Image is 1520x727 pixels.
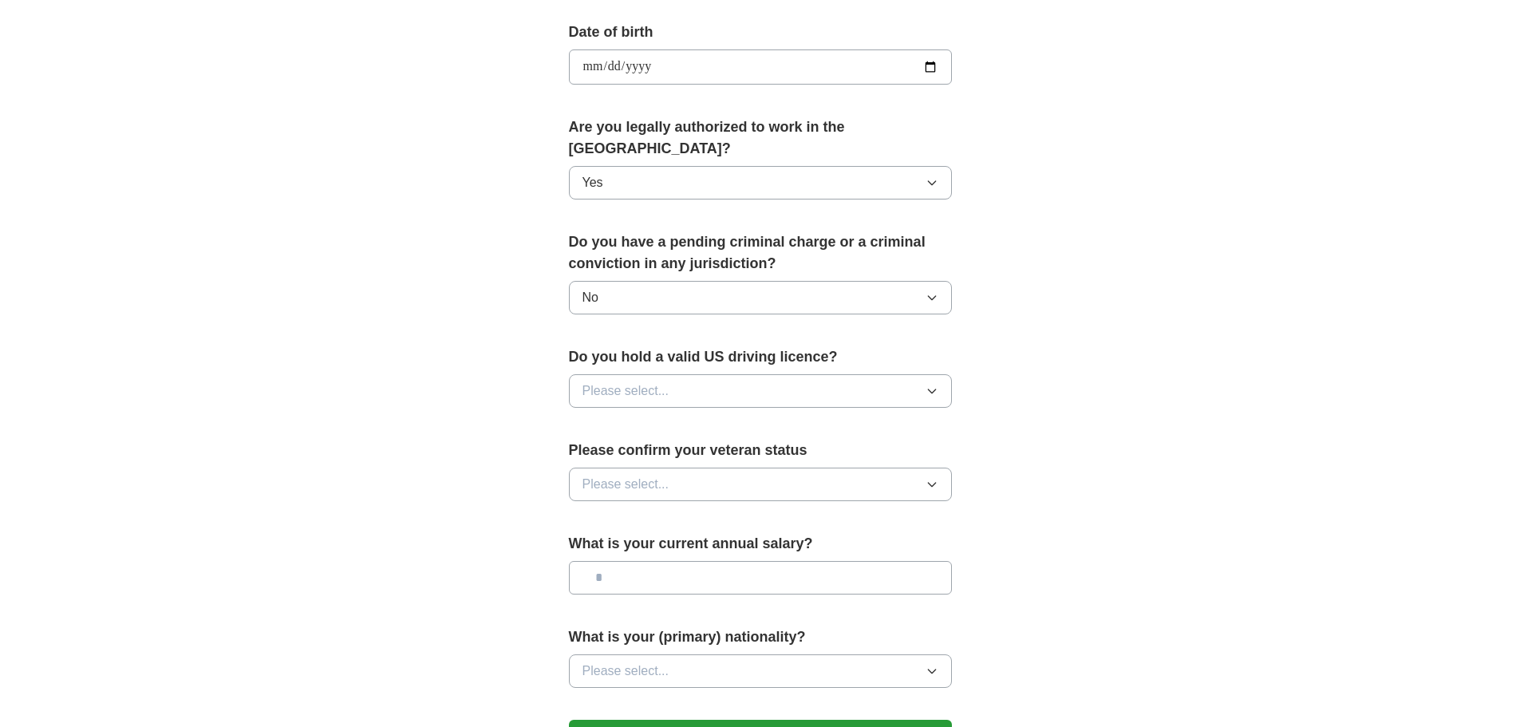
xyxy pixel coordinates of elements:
[569,22,952,43] label: Date of birth
[582,662,669,681] span: Please select...
[582,381,669,401] span: Please select...
[569,626,952,648] label: What is your (primary) nationality?
[569,533,952,555] label: What is your current annual salary?
[582,288,598,307] span: No
[569,440,952,461] label: Please confirm your veteran status
[569,281,952,314] button: No
[569,654,952,688] button: Please select...
[569,166,952,200] button: Yes
[569,346,952,368] label: Do you hold a valid US driving licence?
[569,374,952,408] button: Please select...
[569,231,952,275] label: Do you have a pending criminal charge or a criminal conviction in any jurisdiction?
[582,173,603,192] span: Yes
[582,475,669,494] span: Please select...
[569,468,952,501] button: Please select...
[569,117,952,160] label: Are you legally authorized to work in the [GEOGRAPHIC_DATA]?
